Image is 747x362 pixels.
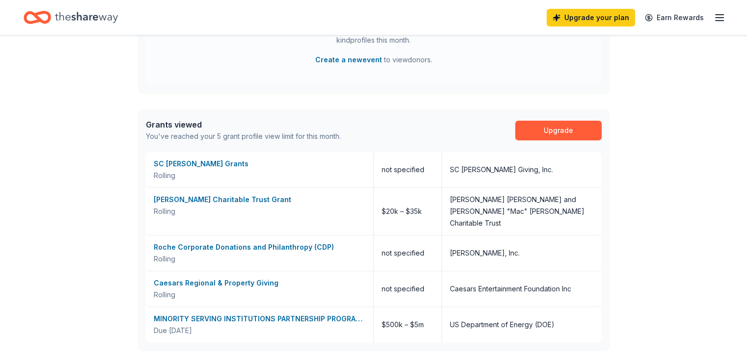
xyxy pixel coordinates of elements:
[547,9,635,26] a: Upgrade your plan
[374,152,442,187] div: not specified
[515,121,602,140] a: Upgrade
[24,6,118,29] a: Home
[154,194,365,206] div: [PERSON_NAME] Charitable Trust Grant
[154,325,365,336] div: Due [DATE]
[639,9,710,26] a: Earn Rewards
[154,253,365,265] div: Rolling
[154,158,365,170] div: SC [PERSON_NAME] Grants
[450,164,553,176] div: SC [PERSON_NAME] Giving, Inc.
[154,277,365,289] div: Caesars Regional & Property Giving
[450,194,594,229] div: [PERSON_NAME] [PERSON_NAME] and [PERSON_NAME] "Mac" [PERSON_NAME] Charitable Trust
[374,307,442,342] div: $500k – $5m
[374,271,442,307] div: not specified
[315,54,432,66] span: to view donors .
[154,241,365,253] div: Roche Corporate Donations and Philanthropy (CDP)
[154,206,365,217] div: Rolling
[315,54,382,66] button: Create a newevent
[450,283,571,295] div: Caesars Entertainment Foundation Inc
[154,289,365,301] div: Rolling
[450,319,554,331] div: US Department of Energy (DOE)
[154,313,365,325] div: MINORITY SERVING INSTITUTIONS PARTNERSHIP PROGRAM (MSIPP) CONSORTIA GRANT PROGRAM (CGP)
[374,235,442,271] div: not specified
[154,170,365,181] div: Rolling
[450,247,520,259] div: [PERSON_NAME], Inc.
[146,119,341,130] div: Grants viewed
[146,130,341,142] div: You've reached your 5 grant profile view limit for this month.
[374,188,442,235] div: $20k – $35k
